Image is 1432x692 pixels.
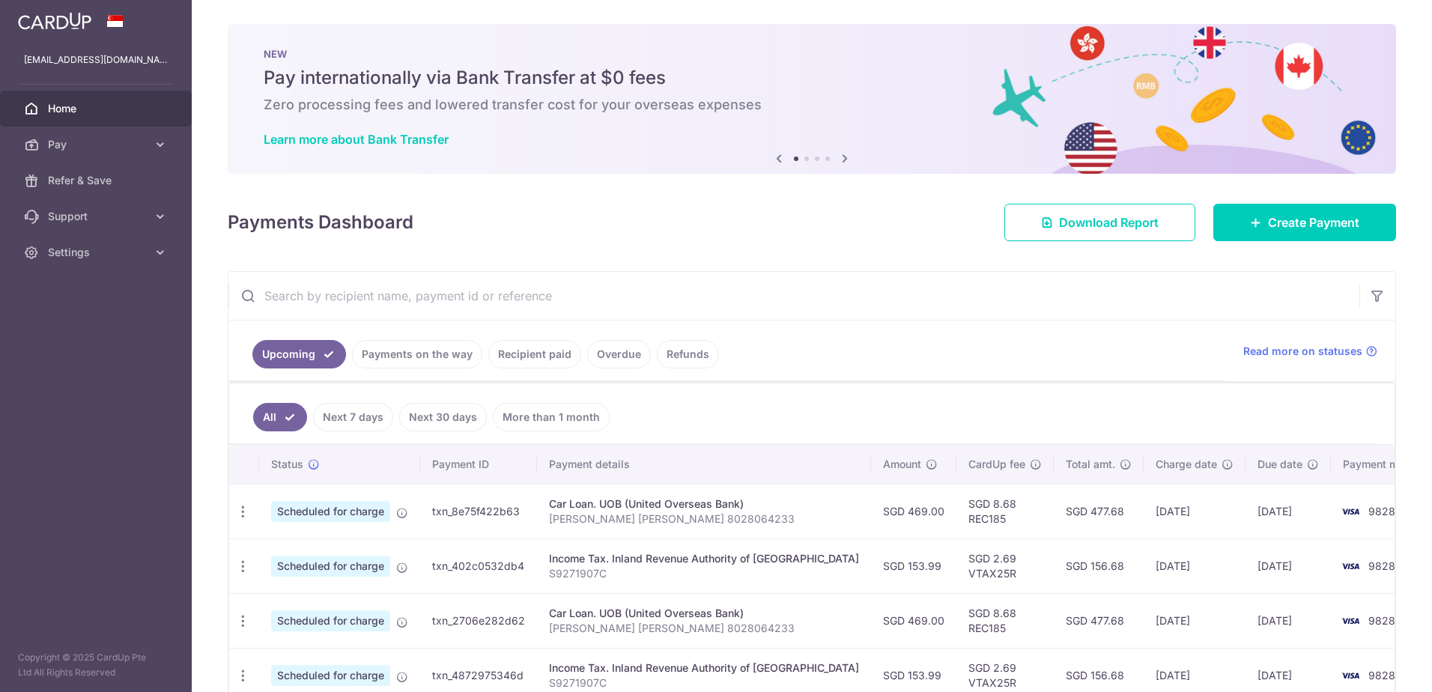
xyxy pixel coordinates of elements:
input: Search by recipient name, payment id or reference [228,272,1359,320]
a: Create Payment [1213,204,1396,241]
span: 9828 [1368,669,1395,682]
a: Overdue [587,340,651,368]
td: txn_402c0532db4 [420,538,537,593]
td: txn_2706e282d62 [420,593,537,648]
td: [DATE] [1144,538,1246,593]
td: [DATE] [1144,484,1246,538]
td: SGD 469.00 [871,484,956,538]
p: [PERSON_NAME] [PERSON_NAME] 8028064233 [549,512,859,526]
span: Status [271,457,303,472]
h4: Payments Dashboard [228,209,413,236]
a: Refunds [657,340,719,368]
span: Total amt. [1066,457,1115,472]
p: [PERSON_NAME] [PERSON_NAME] 8028064233 [549,621,859,636]
td: [DATE] [1144,593,1246,648]
p: S9271907C [549,676,859,691]
td: SGD 2.69 VTAX25R [956,538,1054,593]
td: [DATE] [1246,484,1331,538]
a: Recipient paid [488,340,581,368]
td: SGD 477.68 [1054,593,1144,648]
span: Support [48,209,147,224]
a: Read more on statuses [1243,344,1377,359]
td: [DATE] [1246,593,1331,648]
span: Scheduled for charge [271,556,390,577]
img: Bank Card [1335,612,1365,630]
td: SGD 477.68 [1054,484,1144,538]
span: Charge date [1156,457,1217,472]
p: NEW [264,48,1360,60]
a: More than 1 month [493,403,610,431]
td: txn_8e75f422b63 [420,484,537,538]
span: Read more on statuses [1243,344,1362,359]
span: Scheduled for charge [271,501,390,522]
span: 9828 [1368,559,1395,572]
span: Home [48,101,147,116]
td: SGD 156.68 [1054,538,1144,593]
a: Upcoming [252,340,346,368]
div: Car Loan. UOB (United Overseas Bank) [549,606,859,621]
td: SGD 8.68 REC185 [956,484,1054,538]
div: Income Tax. Inland Revenue Authority of [GEOGRAPHIC_DATA] [549,661,859,676]
th: Payment details [537,445,871,484]
span: Pay [48,137,147,152]
span: Scheduled for charge [271,665,390,686]
span: Refer & Save [48,173,147,188]
td: [DATE] [1246,538,1331,593]
div: Income Tax. Inland Revenue Authority of [GEOGRAPHIC_DATA] [549,551,859,566]
img: CardUp [18,12,91,30]
th: Payment ID [420,445,537,484]
span: Settings [48,245,147,260]
a: All [253,403,307,431]
td: SGD 153.99 [871,538,956,593]
span: CardUp fee [968,457,1025,472]
p: [EMAIL_ADDRESS][DOMAIN_NAME] [24,52,168,67]
img: Bank Card [1335,557,1365,575]
td: SGD 469.00 [871,593,956,648]
a: Download Report [1004,204,1195,241]
span: Scheduled for charge [271,610,390,631]
h6: Zero processing fees and lowered transfer cost for your overseas expenses [264,96,1360,114]
a: Learn more about Bank Transfer [264,132,449,147]
a: Next 30 days [399,403,487,431]
span: Download Report [1059,213,1159,231]
span: 9828 [1368,505,1395,518]
a: Payments on the way [352,340,482,368]
img: Bank Card [1335,503,1365,520]
div: Car Loan. UOB (United Overseas Bank) [549,497,859,512]
img: Bank transfer banner [228,24,1396,174]
a: Next 7 days [313,403,393,431]
h5: Pay internationally via Bank Transfer at $0 fees [264,66,1360,90]
span: Due date [1257,457,1302,472]
p: S9271907C [549,566,859,581]
span: Create Payment [1268,213,1359,231]
span: Amount [883,457,921,472]
td: SGD 8.68 REC185 [956,593,1054,648]
img: Bank Card [1335,667,1365,685]
span: 9828 [1368,614,1395,627]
